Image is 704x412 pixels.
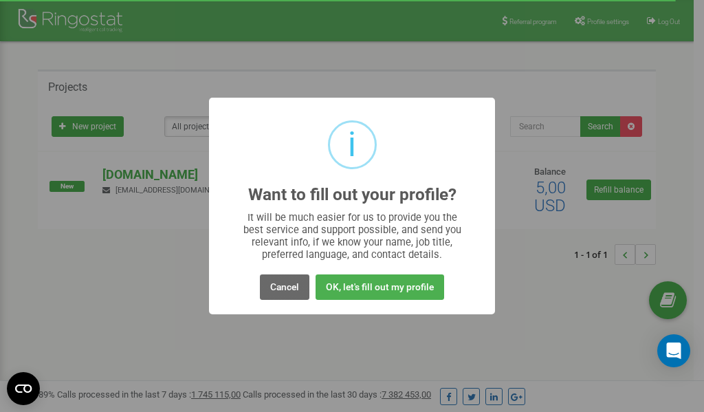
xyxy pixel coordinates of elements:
button: Open CMP widget [7,372,40,405]
div: Open Intercom Messenger [657,334,690,367]
button: OK, let's fill out my profile [316,274,444,300]
div: It will be much easier for us to provide you the best service and support possible, and send you ... [236,211,468,261]
div: i [348,122,356,167]
h2: Want to fill out your profile? [248,186,456,204]
button: Cancel [260,274,309,300]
